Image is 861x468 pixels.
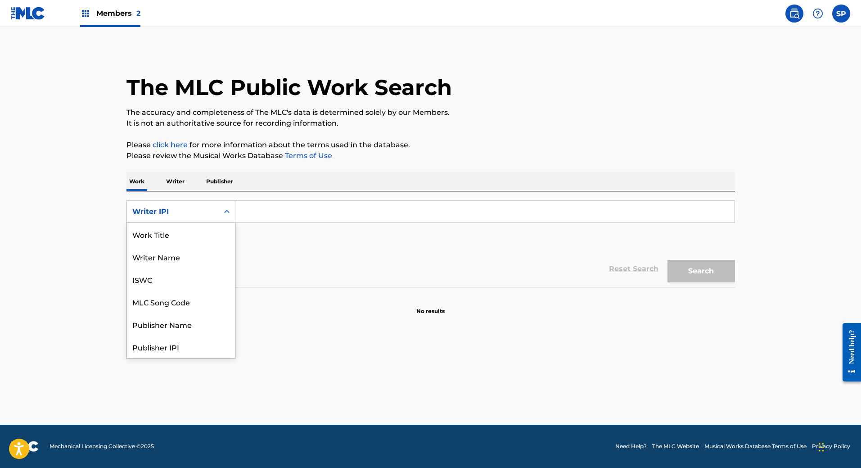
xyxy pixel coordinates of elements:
[836,316,861,389] iframe: Resource Center
[283,151,332,160] a: Terms of Use
[132,206,213,217] div: Writer IPI
[126,200,735,287] form: Search Form
[127,268,235,291] div: ISWC
[126,150,735,161] p: Please review the Musical Works Database
[789,8,800,19] img: search
[127,223,235,245] div: Work Title
[153,141,188,149] a: click here
[704,442,807,450] a: Musical Works Database Terms of Use
[203,172,236,191] p: Publisher
[126,74,452,101] h1: The MLC Public Work Search
[50,442,154,450] span: Mechanical Licensing Collective © 2025
[812,8,823,19] img: help
[832,5,850,23] div: User Menu
[785,5,803,23] a: Public Search
[163,172,187,191] p: Writer
[127,313,235,336] div: Publisher Name
[11,441,39,452] img: logo
[615,442,647,450] a: Need Help?
[127,245,235,268] div: Writer Name
[416,296,445,315] p: No results
[816,425,861,468] iframe: Chat Widget
[652,442,699,450] a: The MLC Website
[812,442,850,450] a: Privacy Policy
[127,336,235,358] div: Publisher IPI
[809,5,827,23] div: Help
[80,8,91,19] img: Top Rightsholders
[126,140,735,150] p: Please for more information about the terms used in the database.
[127,291,235,313] div: MLC Song Code
[126,172,147,191] p: Work
[816,425,861,468] div: Widget de chat
[136,9,140,18] span: 2
[96,8,140,18] span: Members
[126,118,735,129] p: It is not an authoritative source for recording information.
[126,107,735,118] p: The accuracy and completeness of The MLC's data is determined solely by our Members.
[11,7,45,20] img: MLC Logo
[819,434,824,461] div: Arrastrar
